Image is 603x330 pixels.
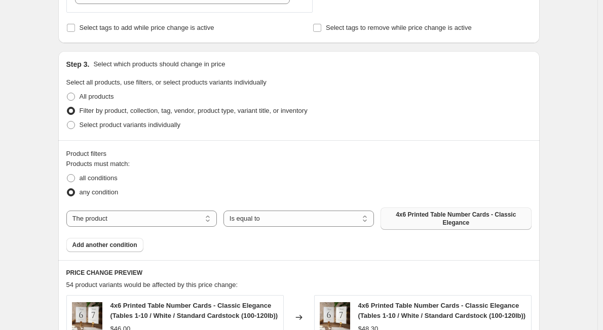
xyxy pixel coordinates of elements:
p: Select which products should change in price [93,59,225,69]
button: 4x6 Printed Table Number Cards - Classic Elegance [381,208,531,230]
span: Filter by product, collection, tag, vendor, product type, variant title, or inventory [80,107,308,114]
span: All products [80,93,114,100]
span: 54 product variants would be affected by this price change: [66,281,238,288]
h6: PRICE CHANGE PREVIEW [66,269,532,277]
span: Select all products, use filters, or select products variants individually [66,78,267,86]
button: Add another condition [66,238,143,252]
span: 4x6 Printed Table Number Cards - Classic Elegance [387,211,525,227]
span: 4x6 Printed Table Number Cards - Classic Elegance (Tables 1-10 / White / Standard Cardstock (100-... [358,302,526,319]
span: all conditions [80,174,118,182]
span: Products must match: [66,160,130,168]
span: Add another condition [72,241,137,249]
span: any condition [80,188,119,196]
span: Select product variants individually [80,121,180,129]
div: Product filters [66,149,532,159]
h2: Step 3. [66,59,90,69]
span: 4x6 Printed Table Number Cards - Classic Elegance (Tables 1-10 / White / Standard Cardstock (100-... [110,302,278,319]
span: Select tags to remove while price change is active [326,24,472,31]
span: Select tags to add while price change is active [80,24,214,31]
